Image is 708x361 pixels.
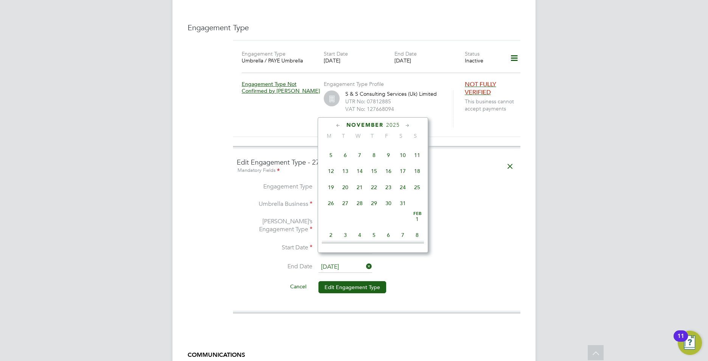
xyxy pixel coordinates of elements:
label: Umbrella Business [237,200,312,208]
span: 18 [410,164,424,178]
label: End Date [394,50,417,57]
span: 29 [367,196,381,210]
span: 25 [410,180,424,195]
button: Open Resource Center, 11 new notifications [678,331,702,355]
label: End Date [237,263,312,271]
span: 8 [367,148,381,162]
label: Engagement Type [242,50,286,57]
span: 7 [396,228,410,242]
div: 11 [677,336,684,346]
label: Engagement Type [237,183,312,191]
h5: COMMUNICATIONS [188,351,520,359]
span: F [379,132,394,139]
div: Inactive [465,57,500,64]
span: 4 [352,228,367,242]
div: Mandatory Fields [237,166,517,175]
span: Engagement Type Not Confirmed by [PERSON_NAME] [242,81,320,94]
label: Status [465,50,480,57]
span: 24 [396,180,410,195]
span: 13 [338,164,352,178]
span: 30 [381,196,396,210]
span: This business cannot accept payments [465,98,523,112]
label: Start Date [237,244,312,252]
span: 8 [410,228,424,242]
span: NOT FULLY VERIFIED [465,81,496,96]
button: See Business [345,115,383,128]
span: 23 [381,180,396,195]
h4: Edit Engagement Type - 271003 [237,158,517,175]
span: 6 [338,148,352,162]
span: 5 [324,148,338,162]
span: 31 [396,196,410,210]
label: Engagement Type Profile [324,81,384,87]
span: November [346,122,383,128]
span: 2 [324,228,338,242]
span: S [408,132,422,139]
div: [DATE] [394,57,465,64]
label: [PERSON_NAME]’s Engagement Type [237,218,312,233]
div: S & S Consulting Services (Uk) Limited [345,90,444,128]
span: 14 [352,164,367,178]
span: 2025 [386,122,400,128]
span: 21 [352,180,367,195]
span: T [365,132,379,139]
span: 6 [381,228,396,242]
span: 1 [410,212,424,226]
span: 12 [324,164,338,178]
h3: Engagement Type [188,23,520,33]
span: 20 [338,180,352,195]
span: 27 [338,196,352,210]
button: Edit Engagement Type [318,281,386,293]
button: Cancel [284,280,312,293]
span: 3 [338,228,352,242]
span: T [336,132,351,139]
span: 11 [410,148,424,162]
span: 19 [324,180,338,195]
span: 5 [367,228,381,242]
span: 22 [367,180,381,195]
span: 7 [352,148,367,162]
div: Umbrella / PAYE Umbrella [242,57,312,64]
div: [DATE] [324,57,394,64]
span: 26 [324,196,338,210]
span: S [394,132,408,139]
span: M [322,132,336,139]
span: 15 [367,164,381,178]
span: W [351,132,365,139]
span: 17 [396,164,410,178]
label: UTR No: 07812885 [345,98,391,105]
span: 9 [381,148,396,162]
span: 16 [381,164,396,178]
span: 28 [352,196,367,210]
span: Feb [410,212,424,216]
label: Start Date [324,50,348,57]
label: VAT No: 127668094 [345,106,394,112]
input: Select one [318,261,372,273]
span: 10 [396,148,410,162]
